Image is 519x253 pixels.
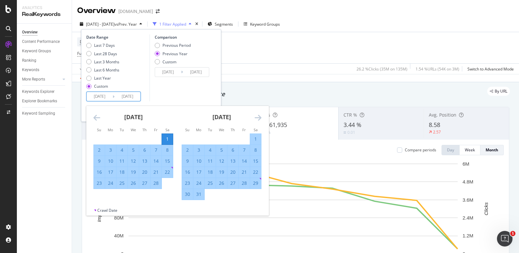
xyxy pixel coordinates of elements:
div: 13 [227,158,238,164]
div: Last Year [94,75,111,81]
div: Previous Year [163,51,187,57]
small: Fr [242,127,246,132]
td: Selected. Sunday, March 2, 2025 [182,145,193,156]
td: Selected. Wednesday, March 26, 2025 [216,178,227,189]
span: 3.44 % [344,121,361,129]
td: Selected. Friday, March 7, 2025 [239,145,250,156]
a: Explorer Bookmarks [22,98,67,105]
span: Full URL [77,51,91,56]
td: Selected. Wednesday, February 12, 2025 [128,156,139,167]
div: Last 7 Days [86,43,119,48]
button: Month [480,145,504,155]
td: Selected. Tuesday, February 25, 2025 [116,178,128,189]
div: 4 [205,147,216,153]
text: 40M [114,233,124,238]
td: Selected. Friday, February 7, 2025 [151,145,162,156]
div: Keywords [22,67,39,73]
td: Selected. Monday, February 24, 2025 [105,178,116,189]
div: Last 6 Months [86,67,119,73]
td: Selected. Saturday, March 22, 2025 [250,167,261,178]
td: Selected. Sunday, February 23, 2025 [94,178,105,189]
button: Week [460,145,480,155]
small: Su [97,127,101,132]
text: 6M [463,161,469,167]
div: [DOMAIN_NAME] [118,8,153,15]
button: Switch to Advanced Mode [465,64,514,74]
div: Custom [155,59,191,65]
td: Selected. Tuesday, February 4, 2025 [116,145,128,156]
div: 3 [193,147,204,153]
span: 1 [510,231,515,236]
td: Selected. Friday, February 28, 2025 [151,178,162,189]
div: 19 [128,169,139,175]
div: Custom [86,83,119,89]
small: Th [142,127,147,132]
div: Previous Year [155,51,191,57]
div: Keyword Groups [250,21,280,27]
td: Selected. Wednesday, March 12, 2025 [216,156,227,167]
td: Selected. Thursday, March 13, 2025 [227,156,239,167]
button: 1 Filter Applied [150,19,194,29]
div: 30 [182,191,193,197]
div: legacy label [487,87,510,96]
text: 80M [114,215,124,221]
div: 26.2 % Clicks ( 35M on 135M ) [356,66,407,72]
button: [DATE] - [DATE]vsPrev. Year [77,19,145,29]
div: Move forward to switch to the next month. [255,114,261,122]
div: 14 [239,158,250,164]
div: 15 [162,158,173,164]
td: Selected. Friday, February 21, 2025 [151,167,162,178]
td: Selected. Monday, March 31, 2025 [193,189,205,200]
td: Selected. Thursday, March 20, 2025 [227,167,239,178]
div: Week [465,147,475,153]
td: Selected. Thursday, February 27, 2025 [139,178,151,189]
div: 12 [128,158,139,164]
td: Selected. Tuesday, March 18, 2025 [205,167,216,178]
td: Selected. Wednesday, February 5, 2025 [128,145,139,156]
div: 14 [151,158,162,164]
small: We [131,127,136,132]
td: Selected. Friday, February 14, 2025 [151,156,162,167]
div: 25 [205,180,216,186]
div: 4 [116,147,127,153]
div: 2.57 [433,129,441,135]
div: Custom [94,83,108,89]
text: 1.2M [463,233,473,238]
td: Selected. Monday, March 24, 2025 [193,178,205,189]
div: 24 [105,180,116,186]
div: More Reports [22,76,45,83]
small: Mo [196,127,201,132]
td: Selected. Friday, March 21, 2025 [239,167,250,178]
div: 6 [227,147,238,153]
div: Date Range [86,34,148,40]
td: Selected. Saturday, March 1, 2025 [250,133,261,145]
div: Last 7 Days [94,43,115,48]
td: Selected. Wednesday, February 26, 2025 [128,178,139,189]
small: Sa [254,127,258,132]
td: Selected. Saturday, February 8, 2025 [162,145,173,156]
td: Selected. Monday, March 3, 2025 [193,145,205,156]
div: Calendar [86,106,269,208]
div: 9 [94,158,105,164]
strong: [DATE] [124,113,143,121]
div: Last 3 Months [86,59,119,65]
div: 5 [216,147,227,153]
text: Clicks [483,202,489,215]
div: 27 [139,180,150,186]
div: 18 [205,169,216,175]
td: Selected. Tuesday, February 11, 2025 [116,156,128,167]
span: Avg. Position [429,112,456,118]
div: Keywords Explorer [22,88,54,95]
div: 18 [116,169,127,175]
small: Th [231,127,235,132]
div: 15 [250,158,261,164]
a: Ranking [22,57,67,64]
img: Equal [344,132,346,133]
div: 29 [250,180,261,186]
small: Su [185,127,189,132]
div: 8 [162,147,173,153]
span: 8.58 [429,121,440,129]
div: Month [486,147,498,153]
div: 24 [193,180,204,186]
div: 28 [239,180,250,186]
